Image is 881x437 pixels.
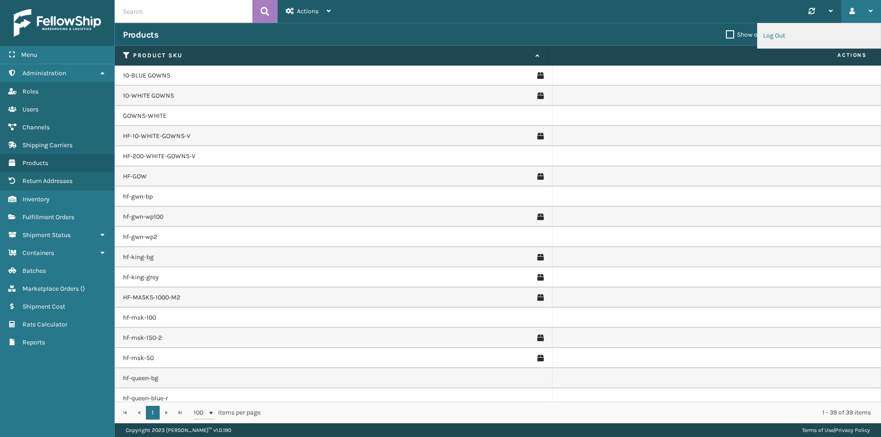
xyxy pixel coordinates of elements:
label: Product SKU [133,51,531,60]
a: Privacy Policy [835,427,870,433]
span: Administration [22,69,66,77]
a: hf-gwn-wp100 [123,212,163,221]
a: HF-GOW [123,172,147,181]
a: hf-gwn-wp2 [123,232,157,242]
label: Show only active SKU-s [726,31,804,39]
img: logo [14,9,101,37]
a: hf-king-grey [123,273,159,282]
span: Containers [22,249,54,257]
span: Shipping Carriers [22,141,72,149]
a: hf-msk-150-2 [123,333,162,343]
a: HF-10-WHITE-GOWNS-V [123,132,190,141]
a: hf-msk-100 [123,313,156,322]
span: Fulfillment Orders [22,213,74,221]
a: hf-gwn-bp [123,192,153,201]
span: Actions [297,7,318,15]
a: Terms of Use [802,427,834,433]
a: hf-queen-bg [123,374,158,383]
a: 1 [146,406,160,420]
a: hf-king-bg [123,253,154,262]
span: Batches [22,267,46,275]
span: Marketplace Orders [22,285,79,293]
a: HF-MASKS-1000-M2 [123,293,180,302]
li: Log Out [758,23,881,48]
div: 1 - 39 of 39 items [273,408,871,417]
p: Copyright 2023 [PERSON_NAME]™ v 1.0.190 [126,423,231,437]
a: 10-BLUE GOWNS [123,71,170,80]
a: hf-msk-50 [123,354,154,363]
span: Reports [22,338,45,346]
a: HF-200-WHITE-GOWNS-V [123,152,195,161]
a: 10-WHITE GOWNS [123,91,174,100]
span: items per page [194,406,261,420]
span: Menu [21,51,37,59]
span: ( ) [80,285,85,293]
span: 100 [194,408,207,417]
span: Inventory [22,195,50,203]
a: hf-queen-blue-r [123,394,168,403]
span: Users [22,105,39,113]
a: GOWNS-WHITE [123,111,167,121]
span: Products [22,159,48,167]
div: | [802,423,870,437]
span: Shipment Cost [22,303,65,310]
h3: Products [123,29,158,40]
span: Channels [22,123,50,131]
span: Roles [22,88,39,95]
span: Return Addresses [22,177,72,185]
span: Actions [552,48,872,63]
span: Rate Calculator [22,321,67,328]
span: Shipment Status [22,231,71,239]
